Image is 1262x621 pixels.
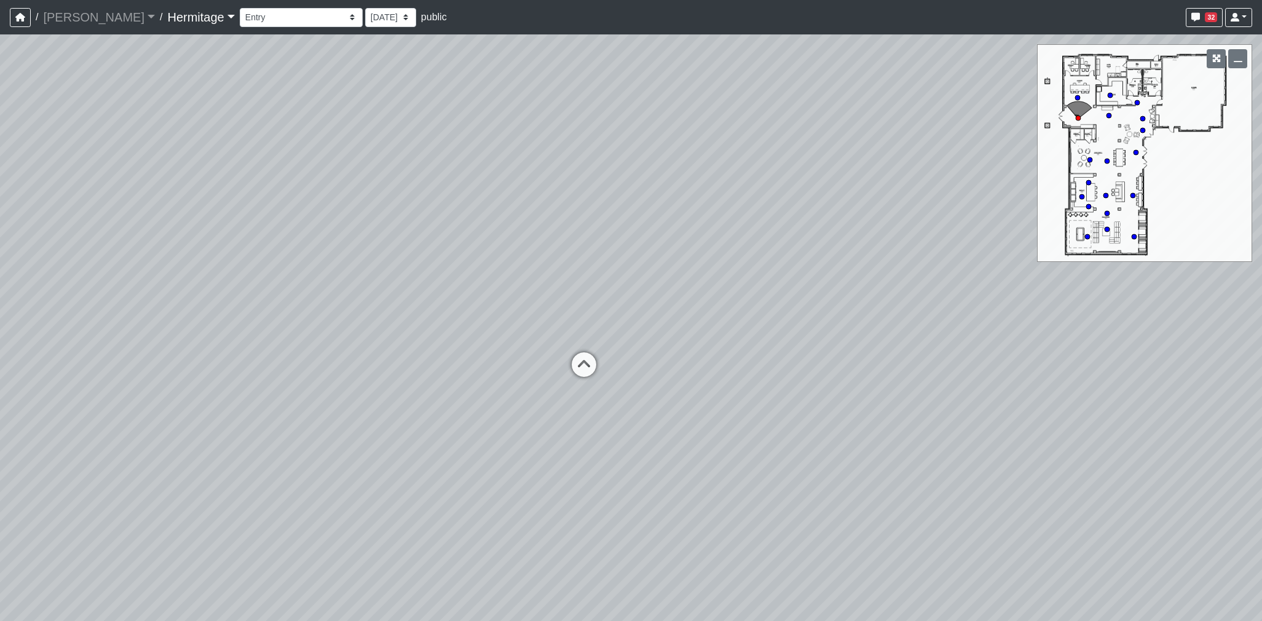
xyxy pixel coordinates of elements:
span: / [31,5,43,30]
a: Hermitage [167,5,234,30]
span: / [155,5,167,30]
a: [PERSON_NAME] [43,5,155,30]
span: 32 [1205,12,1217,22]
button: 32 [1186,8,1223,27]
iframe: Ybug feedback widget [9,596,82,621]
span: public [421,12,447,22]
